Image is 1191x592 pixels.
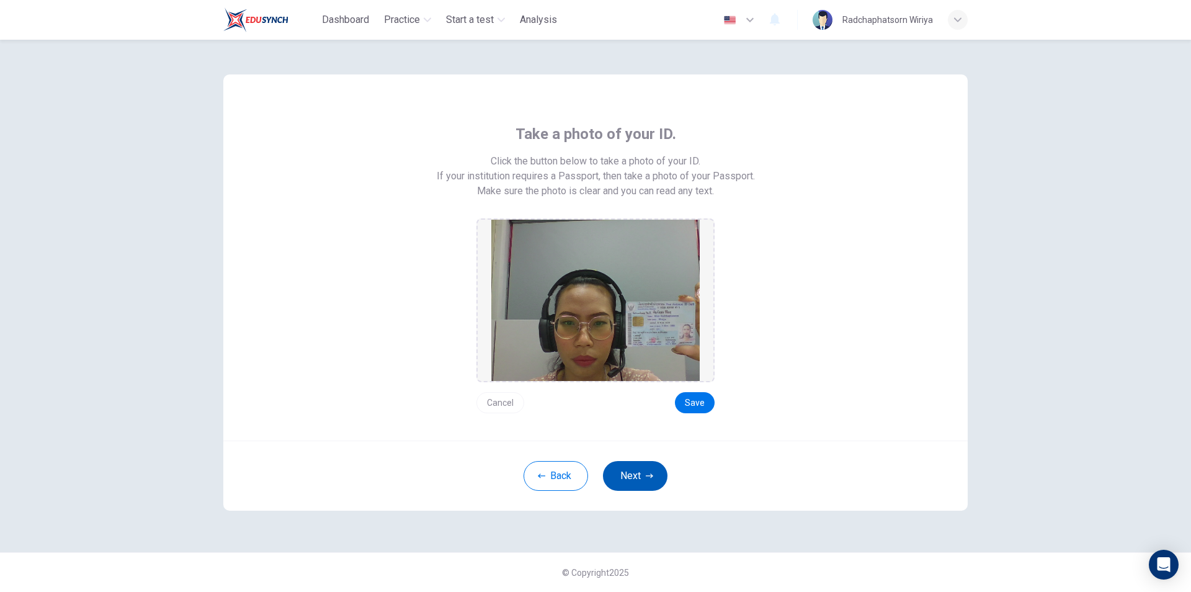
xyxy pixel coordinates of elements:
div: Open Intercom Messenger [1149,550,1179,580]
span: Start a test [446,12,494,27]
span: Click the button below to take a photo of your ID. If your institution requires a Passport, then ... [437,154,755,184]
button: Next [603,461,667,491]
button: Analysis [515,9,562,31]
button: Cancel [476,392,524,413]
button: Dashboard [317,9,374,31]
a: Train Test logo [223,7,317,32]
button: Start a test [441,9,510,31]
button: Practice [379,9,436,31]
img: en [722,16,738,25]
span: © Copyright 2025 [562,568,629,578]
div: Radchaphatsorn Wiriya [842,12,933,27]
span: Take a photo of your ID. [515,124,676,144]
img: Train Test logo [223,7,288,32]
button: Save [675,392,715,413]
span: Analysis [520,12,557,27]
img: Profile picture [813,10,832,30]
button: Back [524,461,588,491]
span: Make sure the photo is clear and you can read any text. [477,184,714,199]
img: preview screemshot [491,220,700,381]
span: Dashboard [322,12,369,27]
span: Practice [384,12,420,27]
